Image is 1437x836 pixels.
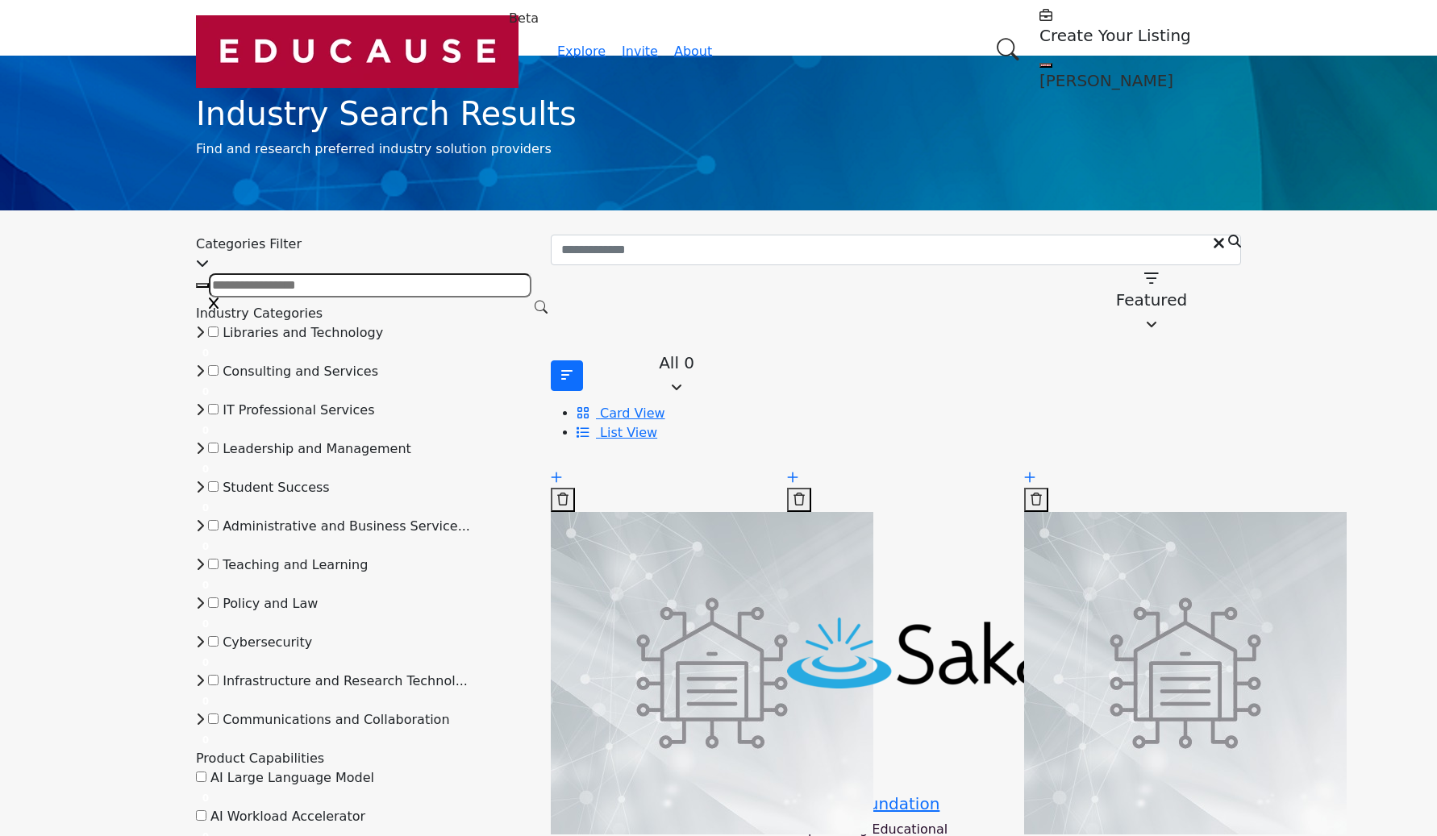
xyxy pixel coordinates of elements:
[577,404,1241,423] li: Card View
[1062,265,1241,341] button: Featured
[551,665,873,680] a: Open Listing in new tab
[210,768,374,788] span: AI Large Language Model: Advanced AI models capable of understanding and generating human-like te...
[208,443,219,453] input: Select Leadership and Management checkbox
[600,425,657,440] span: List View
[208,365,219,376] input: Select Consulting and Services checkbox
[223,364,378,379] span: Consulting and Services: Professional guidance and support for implementing and optimizing educat...
[223,557,368,572] span: Teaching and Learning: Technologies and methodologies directly supporting the delivery of educati...
[223,634,312,650] span: Cybersecurity: Tools, practices, and services for protecting educational institutions' digital as...
[577,406,665,421] a: View Card
[622,44,658,59] a: Invite
[551,235,1241,265] input: Search Keyword
[1039,71,1241,90] h5: [PERSON_NAME]
[223,402,374,418] span: IT Professional Services: Specialized technical support, maintenance, and development services fo...
[196,500,215,516] span: 0
[196,343,531,362] div: 0 Results For Libraries and Technology
[196,15,519,88] a: Beta
[196,788,531,807] div: 0 Results For AI Large Language Model
[208,636,219,647] input: Select Cybersecurity checkbox
[223,596,318,611] span: Policy and Law: Tools and frameworks for ensuring compliance with legal and regulatory requiremen...
[208,404,219,414] input: Select IT Professional Services checkbox
[1024,470,1035,485] a: Add To List
[577,423,1241,443] li: List View
[1073,290,1231,310] p: Featured
[551,512,873,834] img: Carnegie Math Pathways
[787,470,798,485] a: Add To List
[196,461,215,477] span: 0
[787,645,1069,660] a: Open Listing in new tab
[196,497,531,517] div: 0 Results For Student Success
[1024,665,1347,680] a: Open Listing in new tab
[196,420,531,439] div: 0 Results For IT Professional Services
[196,384,215,400] span: 0
[196,810,206,821] input: Select AI Workload Accelerator checkbox
[196,693,215,709] span: 0
[196,236,302,252] span: Categories Filter
[210,807,365,826] span: AI Workload Accelerator: Hardware or software solutions optimizing AI computations in educational...
[196,732,215,748] span: 0
[208,326,219,337] input: Select Libraries and Technology checkbox
[196,730,531,749] div: 0 Results For Communications and Collaboration
[208,597,219,608] input: Select Policy and Law checkbox
[674,44,712,59] a: About
[208,481,219,492] input: Select Student Success checkbox
[577,425,657,440] a: View List
[1039,26,1241,45] h5: Create Your Listing
[223,325,383,340] span: Libraries and Technology: Systems and resources for managing and accessing educational materials ...
[196,575,531,594] div: 0 Results For Teaching and Learning
[196,652,531,672] div: 0 Results For Cybersecurity
[223,673,468,688] span: Infrastructure and Research Technologies: Foundational technologies and advanced tools supporting...
[208,559,219,569] input: Select Teaching and Learning checkbox
[196,536,531,555] div: 0 Results For Administrative and Business Services
[196,345,215,361] span: 0
[980,28,1030,71] a: Search
[196,139,1241,159] p: Find and research preferred industry solution providers
[196,616,215,632] span: 0
[598,353,756,372] p: All 0
[223,441,411,456] span: Leadership and Management: Tools and strategies for effective governance, decision-making, and or...
[223,712,449,727] span: Communications and Collaboration: Tools and platforms facilitating information exchange and teamw...
[600,406,664,421] span: Card View
[557,44,606,59] a: Explore
[551,470,562,485] a: Add To List
[587,347,766,404] button: All 0
[196,577,215,593] span: 0
[1024,512,1347,834] img: SIS Global
[196,381,531,401] div: 0 Results For Consulting and Services
[196,15,519,88] img: Site Logo
[196,772,206,782] input: Select AI Large Language Model checkbox
[196,751,324,766] span: Product Capabilities
[209,273,531,297] input: Search Category
[196,691,531,710] div: 0 Results For Infrastructure and Research Technologies
[509,10,539,26] h6: Beta
[208,520,219,530] input: Select Administrative and Business Services checkbox
[196,539,215,555] span: 0
[196,655,215,671] span: 0
[208,675,219,685] input: Select Infrastructure and Research Technologies checkbox
[551,360,583,391] button: Filter categories
[196,459,531,478] div: 0 Results For Leadership and Management
[196,422,215,439] span: 0
[196,94,1241,133] h1: Industry Search Results
[196,790,215,806] span: 0
[223,518,470,534] span: Administrative and Business Services: Software and systems for managing institutional operations,...
[787,512,1069,794] img: Apereo Foundation
[1039,63,1052,68] button: Show hide supplier dropdown
[196,306,323,321] span: Industry Categories
[223,480,329,495] span: Student Success: Platforms and services designed to support, track, and enhance student achieveme...
[208,713,219,724] input: Select Communications and Collaboration checkbox
[1039,6,1241,45] div: Create Your Listing
[196,613,531,633] div: 0 Results For Policy and Law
